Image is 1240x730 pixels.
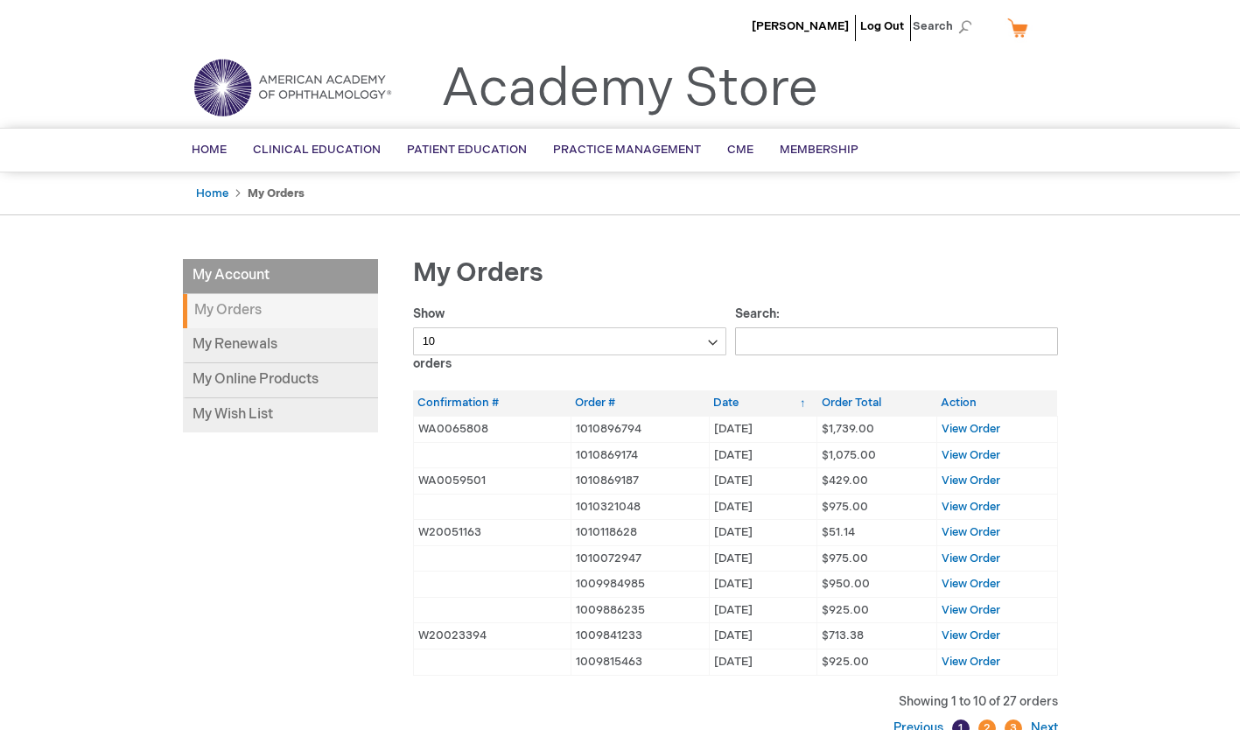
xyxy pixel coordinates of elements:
span: CME [727,143,753,157]
strong: My Orders [183,294,378,328]
input: Search: [735,327,1058,355]
span: $975.00 [822,551,868,565]
th: Action: activate to sort column ascending [936,390,1057,416]
td: W20023394 [413,623,571,649]
td: W20051163 [413,520,571,546]
a: [PERSON_NAME] [752,19,849,33]
label: Show orders [413,306,727,371]
td: [DATE] [709,597,816,623]
td: [DATE] [709,545,816,572]
a: View Order [942,603,1000,617]
td: 1009886235 [571,597,709,623]
td: 1010072947 [571,545,709,572]
select: Showorders [413,327,727,355]
span: $975.00 [822,500,868,514]
a: View Order [942,474,1000,488]
span: $925.00 [822,603,869,617]
span: Search [913,9,979,44]
a: My Renewals [183,328,378,363]
span: $1,739.00 [822,422,874,436]
span: $950.00 [822,577,870,591]
td: 1009984985 [571,572,709,598]
span: Clinical Education [253,143,381,157]
a: View Order [942,628,1000,642]
a: View Order [942,525,1000,539]
div: Showing 1 to 10 of 27 orders [413,693,1058,711]
a: Log Out [860,19,904,33]
strong: My Orders [248,186,305,200]
td: WA0059501 [413,468,571,495]
span: $1,075.00 [822,448,876,462]
span: Practice Management [553,143,701,157]
td: [DATE] [709,494,816,520]
td: 1010321048 [571,494,709,520]
a: My Wish List [183,398,378,432]
td: 1010869174 [571,442,709,468]
span: $429.00 [822,474,868,488]
a: View Order [942,448,1000,462]
span: Membership [780,143,858,157]
span: My Orders [413,257,543,289]
a: View Order [942,551,1000,565]
td: [DATE] [709,623,816,649]
td: [DATE] [709,520,816,546]
td: [DATE] [709,649,816,676]
a: View Order [942,422,1000,436]
label: Search: [735,306,1058,348]
span: Home [192,143,227,157]
td: 1010896794 [571,416,709,442]
a: My Online Products [183,363,378,398]
th: Confirmation #: activate to sort column ascending [413,390,571,416]
th: Order Total: activate to sort column ascending [817,390,937,416]
td: WA0065808 [413,416,571,442]
span: $713.38 [822,628,864,642]
th: Date: activate to sort column ascending [709,390,816,416]
td: 1009815463 [571,649,709,676]
td: [DATE] [709,416,816,442]
td: [DATE] [709,572,816,598]
span: $925.00 [822,655,869,669]
span: Patient Education [407,143,527,157]
td: 1010118628 [571,520,709,546]
span: $51.14 [822,525,855,539]
td: [DATE] [709,468,816,495]
a: View Order [942,500,1000,514]
a: View Order [942,655,1000,669]
a: Academy Store [441,58,818,121]
a: View Order [942,577,1000,591]
a: Home [196,186,228,200]
th: Order #: activate to sort column ascending [571,390,709,416]
td: [DATE] [709,442,816,468]
td: 1010869187 [571,468,709,495]
td: 1009841233 [571,623,709,649]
